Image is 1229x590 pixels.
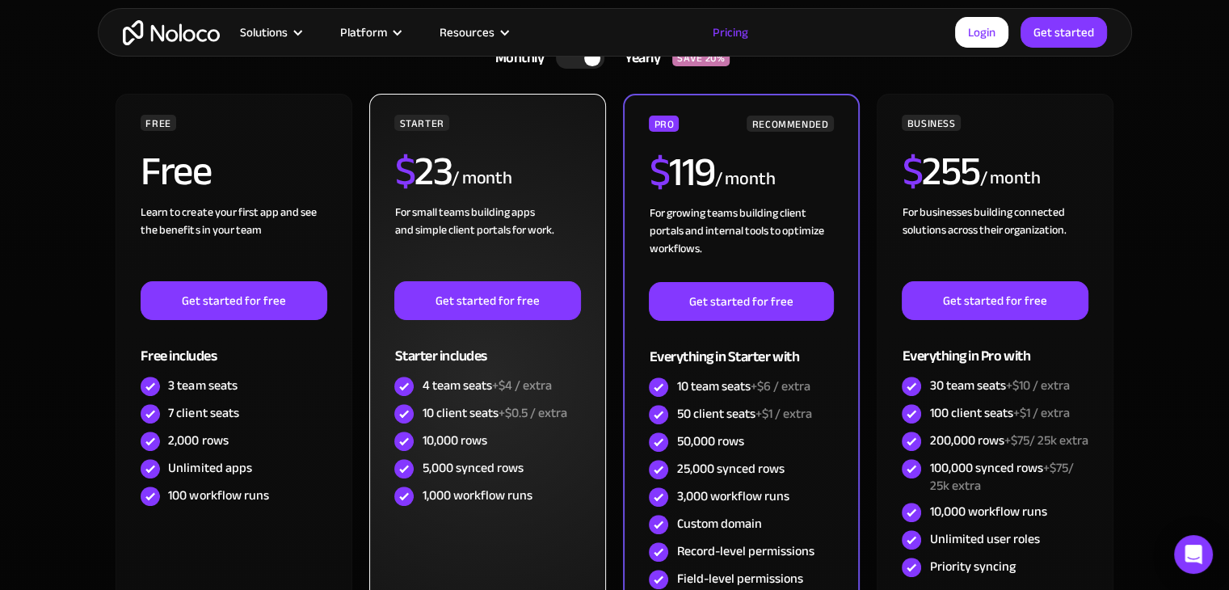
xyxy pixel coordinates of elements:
span: +$6 / extra [750,374,810,398]
div: Resources [419,22,527,43]
span: +$0.5 / extra [498,401,566,425]
span: $ [649,134,669,210]
span: $ [394,133,415,209]
div: / month [714,166,775,192]
div: Custom domain [676,515,761,533]
div: SAVE 20% [672,50,730,66]
h2: 23 [394,151,452,192]
div: 30 team seats [929,377,1069,394]
span: +$1 / extra [755,402,811,426]
a: Get started for free [649,282,833,321]
div: 4 team seats [422,377,551,394]
div: 10 client seats [422,404,566,422]
div: 7 client seats [168,404,238,422]
div: Solutions [240,22,288,43]
div: 100 workflow runs [168,487,268,504]
div: 1,000 workflow runs [422,487,532,504]
span: $ [902,133,922,209]
div: 50 client seats [676,405,811,423]
div: 10,000 rows [422,432,486,449]
div: STARTER [394,115,448,131]
div: For growing teams building client portals and internal tools to optimize workflows. [649,204,833,282]
div: 100,000 synced rows [929,459,1088,495]
div: Field-level permissions [676,570,802,588]
span: +$75/ 25k extra [929,456,1073,498]
div: Yearly [604,46,672,70]
a: Get started for free [394,281,580,320]
div: Unlimited apps [168,459,251,477]
div: 200,000 rows [929,432,1088,449]
div: Starter includes [394,320,580,373]
div: Free includes [141,320,326,373]
div: 3 team seats [168,377,237,394]
a: Get started [1021,17,1107,48]
div: Everything in Starter with [649,321,833,373]
a: Get started for free [902,281,1088,320]
div: For businesses building connected solutions across their organization. ‍ [902,204,1088,281]
div: PRO [649,116,679,132]
div: / month [979,166,1040,192]
span: +$4 / extra [491,373,551,398]
div: BUSINESS [902,115,960,131]
div: 3,000 workflow runs [676,487,789,505]
div: Monthly [475,46,557,70]
span: +$1 / extra [1012,401,1069,425]
div: / month [452,166,512,192]
div: Solutions [220,22,320,43]
a: Pricing [692,22,768,43]
a: Login [955,17,1008,48]
div: 25,000 synced rows [676,460,784,478]
h2: 255 [902,151,979,192]
div: Unlimited user roles [929,530,1039,548]
div: 10,000 workflow runs [929,503,1046,520]
div: 10 team seats [676,377,810,395]
div: Priority syncing [929,558,1015,575]
div: FREE [141,115,176,131]
div: RECOMMENDED [747,116,833,132]
div: For small teams building apps and simple client portals for work. ‍ [394,204,580,281]
div: Learn to create your first app and see the benefits in your team ‍ [141,204,326,281]
div: Resources [440,22,495,43]
div: Platform [320,22,419,43]
a: Get started for free [141,281,326,320]
div: Open Intercom Messenger [1174,535,1213,574]
div: 5,000 synced rows [422,459,523,477]
div: 100 client seats [929,404,1069,422]
span: +$10 / extra [1005,373,1069,398]
div: Record-level permissions [676,542,814,560]
span: +$75/ 25k extra [1004,428,1088,453]
div: Everything in Pro with [902,320,1088,373]
div: Platform [340,22,387,43]
div: 50,000 rows [676,432,743,450]
a: home [123,20,220,45]
div: 2,000 rows [168,432,228,449]
h2: Free [141,151,211,192]
h2: 119 [649,152,714,192]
